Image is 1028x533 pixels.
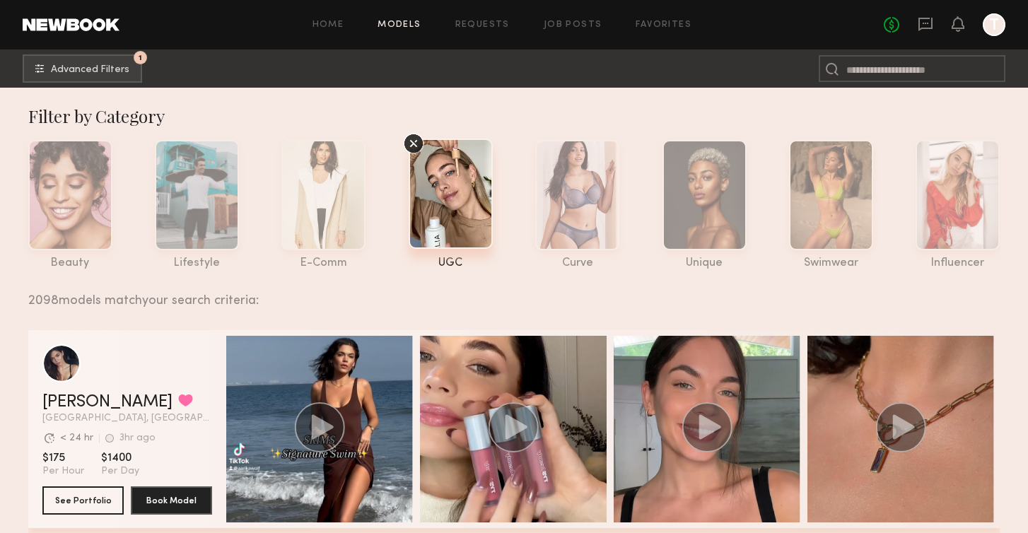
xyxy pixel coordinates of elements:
div: e-comm [281,257,366,269]
span: Advanced Filters [51,65,129,75]
button: 1Advanced Filters [23,54,142,83]
a: Job Posts [544,20,602,30]
div: UGC [409,257,493,269]
div: curve [535,257,619,269]
div: < 24 hr [60,433,93,443]
a: Requests [455,20,510,30]
div: swimwear [789,257,873,269]
div: unique [662,257,747,269]
div: influencer [916,257,1000,269]
a: T [983,13,1005,36]
span: $1400 [101,451,139,465]
div: lifestyle [155,257,239,269]
a: [PERSON_NAME] [42,394,173,411]
span: 1 [139,54,142,61]
div: beauty [28,257,112,269]
span: [GEOGRAPHIC_DATA], [GEOGRAPHIC_DATA] [42,414,212,423]
span: $175 [42,451,84,465]
div: 2098 models match your search criteria: [28,278,989,307]
div: Filter by Category [28,105,1000,127]
div: 3hr ago [119,433,156,443]
button: See Portfolio [42,486,124,515]
a: Models [378,20,421,30]
a: Home [313,20,344,30]
button: Book Model [131,486,212,515]
a: Favorites [636,20,691,30]
span: Per Day [101,465,139,478]
span: Per Hour [42,465,84,478]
